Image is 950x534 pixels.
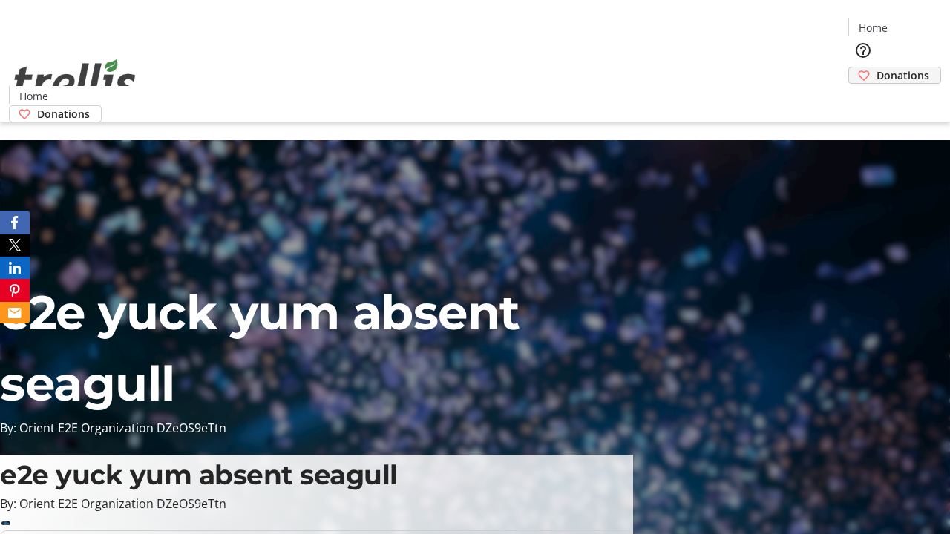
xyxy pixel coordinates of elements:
[19,88,48,104] span: Home
[9,43,141,117] img: Orient E2E Organization DZeOS9eTtn's Logo
[848,67,941,84] a: Donations
[10,88,57,104] a: Home
[37,106,90,122] span: Donations
[849,20,897,36] a: Home
[848,84,878,113] button: Cart
[9,105,102,122] a: Donations
[859,20,888,36] span: Home
[848,36,878,65] button: Help
[877,67,929,83] span: Donations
